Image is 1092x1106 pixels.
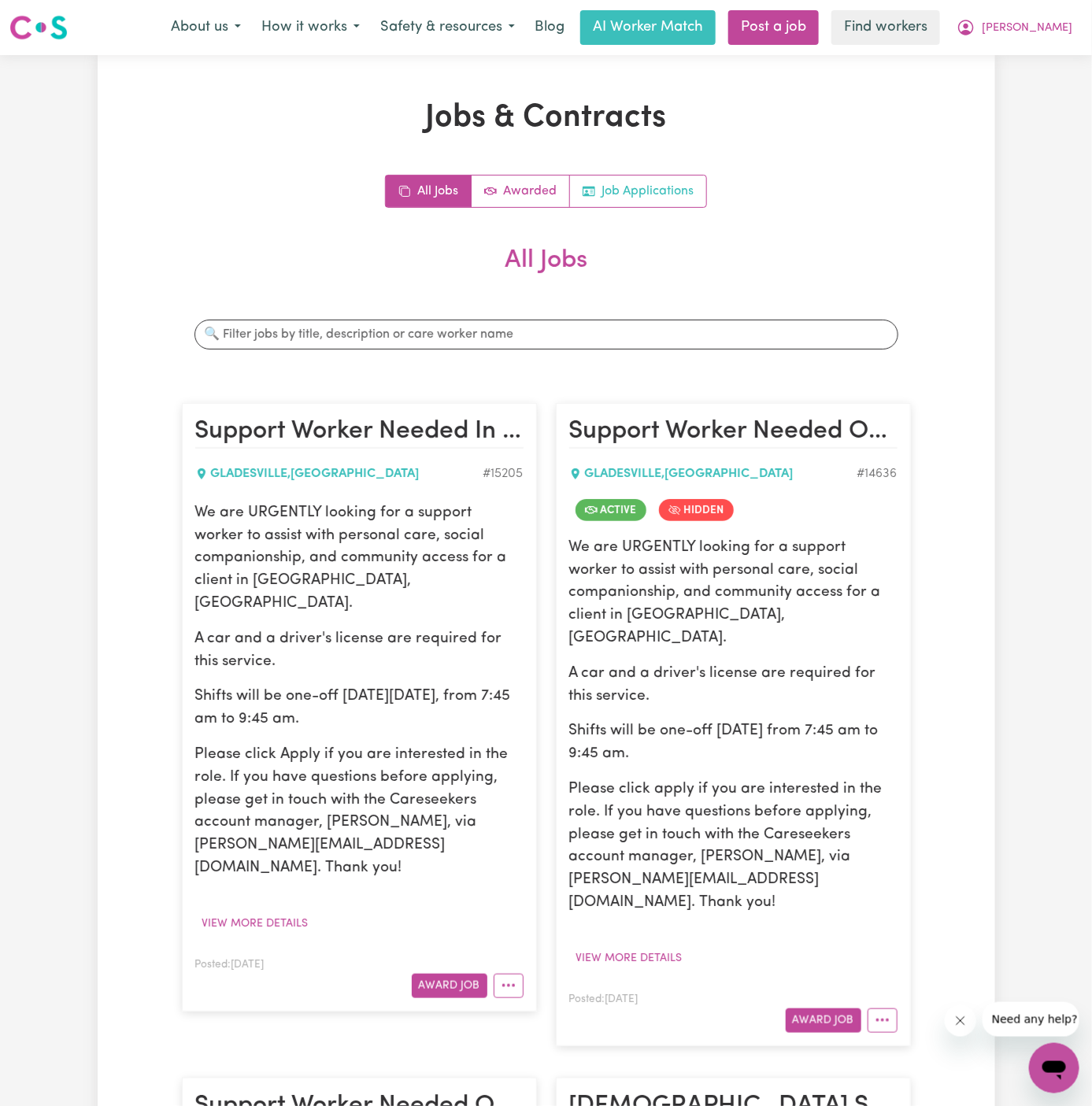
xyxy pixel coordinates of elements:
[9,13,68,42] img: Careseekers logo
[868,1008,898,1033] button: More options
[569,994,639,1004] span: Posted: [DATE]
[659,499,734,521] span: Job is hidden
[569,779,898,915] p: Please click apply if you are interested in the role. If you have questions before applying, plea...
[412,974,487,998] button: Award Job
[182,99,911,137] h1: Jobs & Contracts
[982,20,1072,37] span: [PERSON_NAME]
[195,912,316,936] button: View more details
[831,10,940,45] a: Find workers
[945,1005,976,1037] iframe: Close message
[195,502,524,616] p: We are URGENTLY looking for a support worker to assist with personal care, social companionship, ...
[569,537,898,650] p: We are URGENTLY looking for a support worker to assist with personal care, social companionship, ...
[946,11,1083,44] button: My Account
[251,11,370,44] button: How it works
[195,464,483,483] div: GLADESVILLE , [GEOGRAPHIC_DATA]
[570,176,706,207] a: Job applications
[569,946,690,971] button: View more details
[569,663,898,708] p: A car and a driver's license are required for this service.
[472,176,570,207] a: Active jobs
[9,9,68,46] a: Careseekers logo
[569,416,898,448] h2: Support Worker Needed ONE OFF In Gladesville, NSW
[182,246,911,301] h2: All Jobs
[386,176,472,207] a: All jobs
[195,960,265,970] span: Posted: [DATE]
[483,464,524,483] div: Job ID #15205
[580,10,716,45] a: AI Worker Match
[194,320,898,350] input: 🔍 Filter jobs by title, description or care worker name
[195,416,524,448] h2: Support Worker Needed In Gladesville, NSW
[195,744,524,880] p: Please click Apply if you are interested in the role. If you have questions before applying, plea...
[569,720,898,766] p: Shifts will be one-off [DATE] from 7:45 am to 9:45 am.
[576,499,646,521] span: Job is active
[786,1008,861,1033] button: Award Job
[983,1002,1079,1037] iframe: Message from company
[195,628,524,674] p: A car and a driver's license are required for this service.
[525,10,574,45] a: Blog
[1029,1043,1079,1093] iframe: Button to launch messaging window
[857,464,898,483] div: Job ID #14636
[569,464,857,483] div: GLADESVILLE , [GEOGRAPHIC_DATA]
[370,11,525,44] button: Safety & resources
[195,686,524,731] p: Shifts will be one-off [DATE][DATE], from 7:45 am to 9:45 am.
[161,11,251,44] button: About us
[494,974,524,998] button: More options
[728,10,819,45] a: Post a job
